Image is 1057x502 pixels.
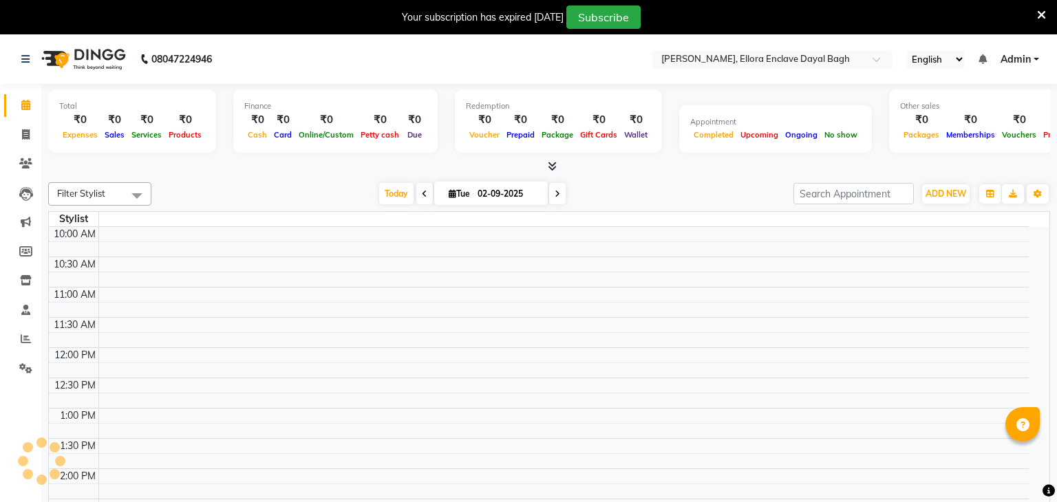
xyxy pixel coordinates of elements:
span: Vouchers [999,130,1040,140]
div: 11:00 AM [51,287,98,302]
div: Finance [244,100,427,112]
span: Products [165,130,205,140]
span: Petty cash [357,130,403,140]
div: Appointment [690,116,861,128]
div: 1:00 PM [57,408,98,423]
div: 10:00 AM [51,227,98,241]
div: Redemption [466,100,651,112]
span: Sales [101,130,128,140]
span: No show [821,130,861,140]
span: Today [379,183,414,204]
div: 12:30 PM [52,378,98,393]
div: ₹0 [503,112,538,128]
div: Stylist [49,212,98,226]
div: 11:30 AM [51,318,98,332]
span: Completed [690,130,737,140]
span: Expenses [59,130,101,140]
span: Memberships [943,130,999,140]
span: Due [404,130,425,140]
span: Prepaid [503,130,538,140]
div: ₹0 [900,112,943,128]
span: Voucher [466,130,503,140]
div: 12:00 PM [52,348,98,362]
span: Gift Cards [577,130,621,140]
div: 1:30 PM [57,439,98,453]
div: ₹0 [101,112,128,128]
button: ADD NEW [922,184,970,204]
div: ₹0 [59,112,101,128]
div: ₹0 [403,112,427,128]
div: ₹0 [165,112,205,128]
span: Wallet [621,130,651,140]
button: Subscribe [566,6,641,29]
div: ₹0 [538,112,577,128]
div: Your subscription has expired [DATE] [402,10,564,25]
div: ₹0 [244,112,270,128]
div: ₹0 [621,112,651,128]
div: ₹0 [357,112,403,128]
span: Services [128,130,165,140]
span: ADD NEW [926,188,966,199]
b: 08047224946 [151,40,212,78]
div: ₹0 [270,112,295,128]
span: Filter Stylist [57,188,105,199]
div: ₹0 [295,112,357,128]
input: Search Appointment [793,183,914,204]
div: ₹0 [577,112,621,128]
div: ₹0 [128,112,165,128]
input: 2025-09-02 [473,184,542,204]
span: Tue [445,188,473,199]
img: logo [35,40,129,78]
div: ₹0 [466,112,503,128]
div: ₹0 [943,112,999,128]
span: Card [270,130,295,140]
div: ₹0 [999,112,1040,128]
span: Ongoing [782,130,821,140]
span: Upcoming [737,130,782,140]
div: Total [59,100,205,112]
span: Online/Custom [295,130,357,140]
span: Packages [900,130,943,140]
div: 2:00 PM [57,469,98,483]
span: Admin [1001,52,1031,67]
span: Package [538,130,577,140]
span: Cash [244,130,270,140]
div: 10:30 AM [51,257,98,272]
